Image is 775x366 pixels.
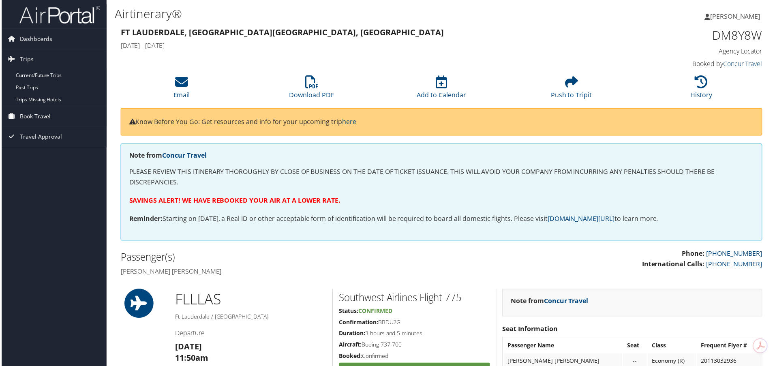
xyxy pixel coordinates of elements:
h1: Airtinerary® [113,5,551,22]
h4: [DATE] - [DATE] [120,41,600,50]
img: airportal-logo.png [18,5,99,24]
a: Concur Travel [725,60,764,68]
strong: Note from [128,152,206,161]
strong: Note from [512,298,589,306]
h2: Southwest Airlines Flight 775 [339,292,490,306]
a: Add to Calendar [417,80,467,100]
strong: Ft Lauderdale, [GEOGRAPHIC_DATA] [GEOGRAPHIC_DATA], [GEOGRAPHIC_DATA] [120,27,444,38]
h4: Departure [174,330,326,339]
span: Dashboards [18,29,51,49]
h1: FLL LAS [174,290,326,310]
a: here [342,118,356,126]
span: Book Travel [18,107,49,127]
th: Passenger Name [504,340,623,354]
strong: Status: [339,308,358,316]
a: Concur Travel [161,152,206,161]
th: Class [649,340,698,354]
h4: Booked by [612,60,764,68]
a: Email [173,80,189,100]
span: Trips [18,49,32,70]
span: Travel Approval [18,127,61,148]
p: Know Before You Go: Get resources and info for your upcoming trip [128,117,756,128]
th: Seat [624,340,648,354]
span: Confirmed [358,308,392,316]
a: Push to Tripit [552,80,593,100]
strong: Duration: [339,331,365,338]
h5: Ft Lauderdale / [GEOGRAPHIC_DATA] [174,314,326,322]
h2: Passenger(s) [120,251,436,265]
h5: Confirmed [339,353,490,362]
h4: [PERSON_NAME] [PERSON_NAME] [120,268,436,277]
a: [DOMAIN_NAME][URL] [548,215,616,224]
th: Frequent Flyer # [698,340,763,354]
strong: International Calls: [643,261,706,270]
strong: Phone: [683,250,706,259]
strong: Aircraft: [339,342,362,350]
strong: Reminder: [128,215,162,224]
h5: Boeing 737-700 [339,342,490,350]
h5: BBDU2G [339,320,490,328]
a: Concur Travel [545,298,589,306]
strong: Confirmation: [339,320,378,327]
a: Download PDF [289,80,334,100]
strong: Seat Information [503,326,559,335]
div: -- [628,359,644,366]
a: [PHONE_NUMBER] [708,261,764,270]
h4: Agency Locator [612,47,764,56]
h1: DM8Y8W [612,27,764,44]
p: Starting on [DATE], a Real ID or other acceptable form of identification will be required to boar... [128,215,756,225]
strong: [DATE] [174,342,201,353]
p: PLEASE REVIEW THIS ITINERARY THOROUGHLY BY CLOSE OF BUSINESS ON THE DATE OF TICKET ISSUANCE. THIS... [128,167,756,188]
span: [PERSON_NAME] [712,12,762,21]
strong: SAVINGS ALERT! WE HAVE REBOOKED YOUR AIR AT A LOWER RATE. [128,197,340,205]
a: History [692,80,714,100]
strong: 11:50am [174,354,208,365]
h5: 3 hours and 5 minutes [339,331,490,339]
strong: Booked: [339,353,362,361]
a: [PERSON_NAME] [706,4,770,28]
a: [PHONE_NUMBER] [708,250,764,259]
